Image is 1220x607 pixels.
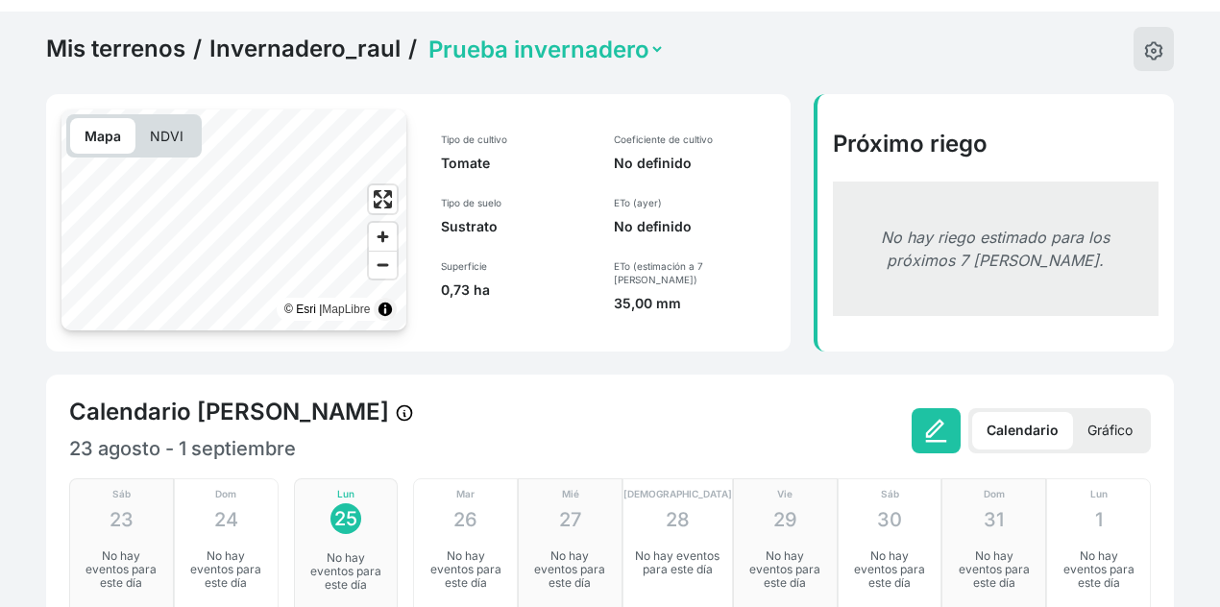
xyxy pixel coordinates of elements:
p: Dom [984,487,1005,501]
p: ETo (ayer) [614,196,775,209]
p: Lun [1090,487,1108,501]
p: 31 [984,505,1004,534]
p: 26 [453,505,477,534]
p: Superficie [441,259,591,273]
p: 0,73 ha [441,280,591,300]
p: Sáb [112,487,131,501]
p: Gráfico [1073,412,1147,449]
div: © Esri | [284,300,370,319]
p: No hay eventos para este día [634,549,720,576]
p: ETo (estimación a 7 [PERSON_NAME]) [614,259,775,286]
p: 29 [773,505,797,534]
p: No hay eventos para este día [305,551,386,592]
a: MapLibre [322,303,370,316]
a: Invernadero_raul [209,35,401,63]
p: Vie [777,487,793,501]
p: 25 [334,504,357,533]
p: No hay eventos para este día [1058,549,1139,590]
p: 24 [214,505,238,534]
p: 23 agosto - 1 septiembre [69,434,610,463]
p: Mié [562,487,579,501]
p: 35,00 mm [614,294,775,313]
p: Tomate [441,154,591,173]
p: Calendario [972,412,1073,449]
p: [DEMOGRAPHIC_DATA] [623,487,732,501]
a: Mis terrenos [46,35,185,63]
p: Dom [215,487,236,501]
p: Mar [456,487,475,501]
p: No definido [614,154,775,173]
p: No hay eventos para este día [425,549,506,590]
h4: Próximo riego [833,130,1159,158]
p: No hay eventos para este día [953,549,1035,590]
p: No hay eventos para este día [848,549,930,590]
p: NDVI [135,118,198,154]
em: No hay riego estimado para los próximos 7 [PERSON_NAME]. [881,228,1110,270]
img: edit [1144,41,1163,61]
p: No hay eventos para este día [184,549,266,590]
p: No hay eventos para este día [529,549,611,590]
p: Sáb [881,487,899,501]
button: Zoom out [369,251,397,279]
p: No hay eventos para este día [81,549,162,590]
button: Zoom in [369,223,397,251]
p: 28 [666,505,690,534]
button: Enter fullscreen [369,185,397,213]
p: Lun [337,487,354,501]
img: edit [924,419,948,443]
canvas: Map [61,109,406,330]
p: 23 [110,505,134,534]
p: No definido [614,217,775,236]
p: No hay eventos para este día [744,549,826,590]
p: Tipo de suelo [441,196,591,209]
p: 1 [1095,505,1103,534]
span: / [408,35,417,63]
p: Tipo de cultivo [441,133,591,146]
select: Terrain Selector [425,35,665,64]
p: Coeficiente de cultivo [614,133,775,146]
h4: Calendario [PERSON_NAME] [69,398,416,426]
p: Sustrato [441,217,591,236]
summary: Toggle attribution [374,298,397,321]
p: 30 [877,505,902,534]
p: 27 [559,505,581,534]
span: / [193,35,202,63]
p: Mapa [70,118,135,154]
